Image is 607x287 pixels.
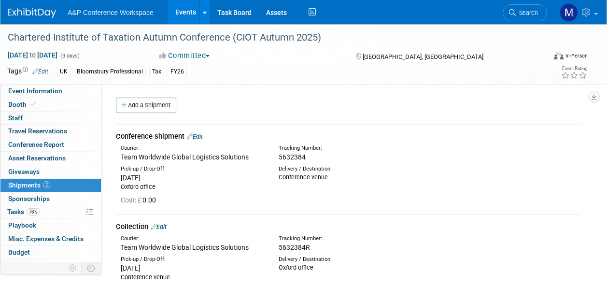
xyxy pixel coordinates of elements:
div: Courier: [121,235,264,243]
a: Search [503,4,547,21]
span: [GEOGRAPHIC_DATA], [GEOGRAPHIC_DATA] [363,53,483,60]
a: Budget [0,246,101,259]
img: Matt Hambridge [560,3,578,22]
div: Oxford office [279,263,422,272]
div: Tracking Number: [279,144,462,152]
span: Giveaways [8,168,40,175]
div: Collection [116,222,580,232]
span: Conference Report [8,141,64,148]
div: Event Format [503,50,588,65]
a: Booth [0,98,101,111]
span: Travel Reservations [8,127,67,135]
span: 5632384 [279,153,306,161]
span: Cost: £ [121,196,142,204]
a: Tasks78% [0,205,101,218]
div: Conference venue [279,173,422,182]
div: UK [57,67,71,77]
button: Committed [156,51,213,61]
span: 78% [27,208,40,215]
div: Pick-up / Drop-Off: [121,256,264,263]
div: Chartered Institute of Taxation Autumn Conference (CIOT Autumn 2025) [4,29,538,46]
span: 5632384R [279,244,310,251]
a: Add a Shipment [116,98,176,113]
span: Shipments [8,181,50,189]
span: (3 days) [59,53,80,59]
span: Asset Reservations [8,154,66,162]
div: Tax [149,67,164,77]
div: In-Person [565,52,588,59]
span: A&P Conference Workspace [68,9,154,16]
div: Team Worldwide Global Logistics Solutions [121,243,264,252]
td: Personalize Event Tab Strip [65,262,82,274]
div: Conference shipment [116,131,580,142]
span: Search [516,9,538,16]
span: Budget [8,248,30,256]
a: ROI, Objectives & ROO [0,259,101,273]
a: Playbook [0,219,101,232]
span: ROI, Objectives & ROO [8,262,73,270]
div: FY26 [168,67,187,77]
a: Asset Reservations [0,152,101,165]
a: Edit [151,223,167,230]
img: Format-Inperson.png [554,52,564,59]
div: Oxford office [121,183,264,191]
a: Giveaways [0,165,101,178]
div: Courier: [121,144,264,152]
a: Misc. Expenses & Credits [0,232,101,245]
span: Event Information [8,87,62,95]
div: Conference venue [121,273,264,282]
div: Delivery / Destination: [279,165,422,173]
div: [DATE] [121,263,264,273]
span: Misc. Expenses & Credits [8,235,84,243]
div: Pick-up / Drop-Off: [121,165,264,173]
span: Tasks [7,208,40,215]
a: Edit [32,68,48,75]
span: 0.00 [121,196,160,204]
div: Bloomsbury Professional [74,67,146,77]
a: Staff [0,112,101,125]
a: Travel Reservations [0,125,101,138]
a: Conference Report [0,138,101,151]
td: Tags [7,66,48,77]
span: 2 [43,181,50,188]
span: Playbook [8,221,36,229]
div: Delivery / Destination: [279,256,422,263]
div: [DATE] [121,173,264,183]
span: [DATE] [DATE] [7,51,58,59]
td: Toggle Event Tabs [82,262,101,274]
i: Booth reservation complete [31,101,36,107]
div: Event Rating [561,66,587,71]
div: Team Worldwide Global Logistics Solutions [121,152,264,162]
a: Event Information [0,85,101,98]
span: to [28,51,37,59]
span: Staff [8,114,23,122]
span: Booth [8,100,38,108]
a: Edit [187,133,203,140]
a: Shipments2 [0,179,101,192]
img: ExhibitDay [8,8,56,18]
a: Sponsorships [0,192,101,205]
div: Tracking Number: [279,235,462,243]
span: Sponsorships [8,195,50,202]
